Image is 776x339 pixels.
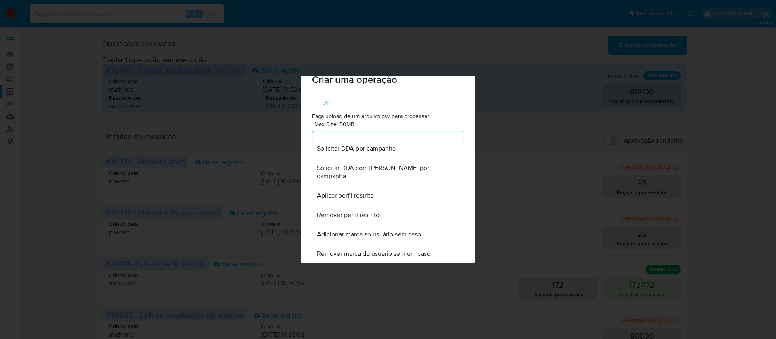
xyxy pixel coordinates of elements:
span: Solicitar DDA com [PERSON_NAME] por campanha [317,164,453,180]
label: Max Size: 50MB [314,120,354,128]
span: Adicionar marca ao usuário sem caso [317,230,421,238]
span: Remover perfil restrito [317,211,380,219]
span: Solicitar DDA por campanha [317,145,396,153]
span: Remover marca do usuário sem um caso [317,250,430,258]
p: Faça upload de um arquivo csv para processar: [312,112,464,120]
span: Criar uma operação [312,75,464,84]
span: Aplicar perfil restrito [317,192,374,200]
